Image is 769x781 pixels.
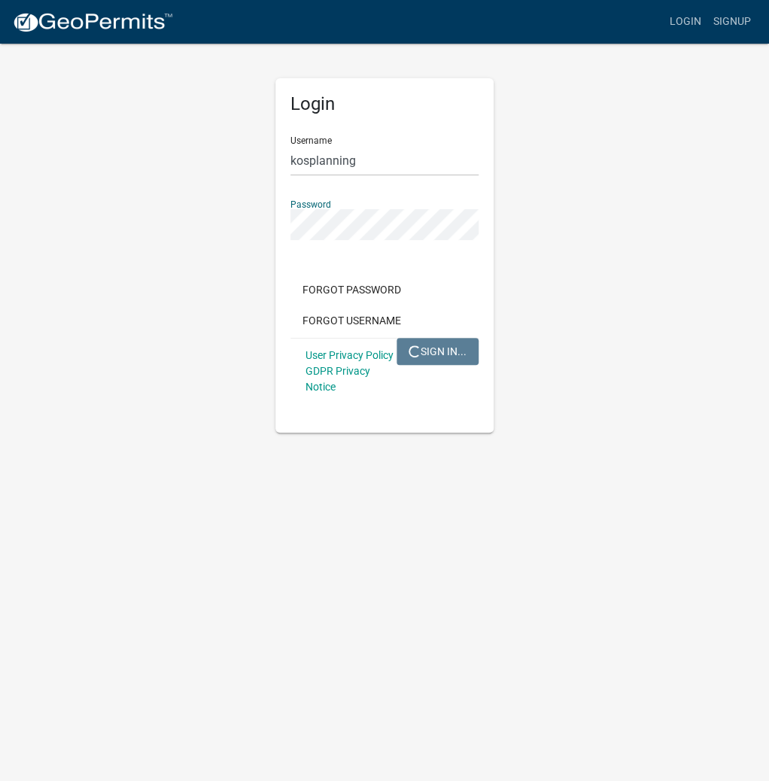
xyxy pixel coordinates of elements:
[409,345,467,357] span: SIGN IN...
[290,93,479,115] h5: Login
[305,365,370,393] a: GDPR Privacy Notice
[305,349,394,361] a: User Privacy Policy
[664,8,707,36] a: Login
[397,338,479,365] button: SIGN IN...
[707,8,757,36] a: Signup
[290,307,413,334] button: Forgot Username
[290,276,413,303] button: Forgot Password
